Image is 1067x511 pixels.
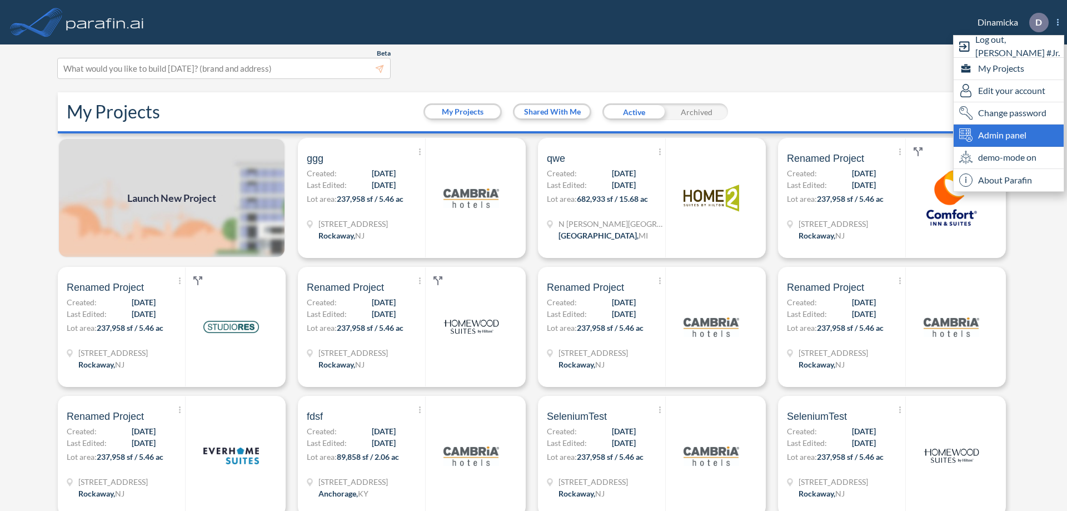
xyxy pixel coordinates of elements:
span: 682,933 sf / 15.68 ac [577,194,648,204]
div: Change password [954,102,1064,125]
img: logo [924,428,979,484]
span: Lot area: [547,323,577,333]
span: Last Edited: [307,179,347,191]
span: Created: [307,167,337,179]
span: 237,958 sf / 5.46 ac [577,323,644,333]
span: 321 Mt Hope Ave [559,347,628,359]
span: SeleniumTest [787,410,847,423]
span: NJ [835,231,845,240]
span: Lot area: [67,452,97,462]
span: Created: [307,296,337,308]
p: D [1035,17,1042,27]
span: [DATE] [132,437,156,449]
span: Created: [547,296,577,308]
span: 237,958 sf / 5.46 ac [337,194,403,204]
span: Last Edited: [547,437,587,449]
span: Last Edited: [787,437,827,449]
span: Edit your account [978,84,1045,97]
span: 237,958 sf / 5.46 ac [337,323,403,333]
img: logo [443,299,499,355]
span: Last Edited: [67,437,107,449]
span: [DATE] [852,437,876,449]
span: [DATE] [612,179,636,191]
span: Rockaway , [799,231,835,240]
span: Created: [307,425,337,437]
span: Log out, [PERSON_NAME] #Jr. [975,33,1064,59]
span: Renamed Project [307,281,384,294]
span: 237,958 sf / 5.46 ac [577,452,644,462]
span: 237,958 sf / 5.46 ac [97,452,163,462]
span: NJ [595,489,605,498]
img: logo [684,170,739,226]
div: Rockaway, NJ [559,488,605,499]
span: Lot area: [787,452,817,462]
span: Lot area: [307,452,337,462]
span: Renamed Project [547,281,624,294]
span: Beta [377,49,391,58]
span: [DATE] [852,296,876,308]
div: Edit user [954,80,1064,102]
span: Renamed Project [67,281,144,294]
span: ggg [307,152,323,165]
span: Lot area: [67,323,97,333]
span: [DATE] [612,296,636,308]
div: Grand Rapids, MI [559,230,648,241]
span: Created: [67,425,97,437]
span: 321 Mt Hope Ave [78,347,148,359]
span: N Wyndham Hill Dr NE [559,218,664,230]
div: Active [602,103,665,120]
a: Launch New Project [58,138,286,258]
div: Admin panel [954,125,1064,147]
span: Renamed Project [67,410,144,423]
span: [DATE] [852,425,876,437]
span: Lot area: [787,323,817,333]
span: Created: [787,167,817,179]
img: logo [203,428,259,484]
div: Rockaway, NJ [559,359,605,370]
div: About Parafin [954,169,1064,191]
span: Rockaway , [559,489,595,498]
span: Anchorage , [318,489,358,498]
span: [DATE] [852,167,876,179]
span: 321 Mt Hope Ave [799,218,868,230]
span: 321 Mt Hope Ave [318,218,388,230]
span: Last Edited: [787,179,827,191]
span: Rockaway , [318,360,355,369]
span: [DATE] [372,167,396,179]
span: Lot area: [547,452,577,462]
button: My Projects [425,105,500,118]
span: Rockaway , [78,360,115,369]
span: Lot area: [547,194,577,204]
span: Lot area: [307,323,337,333]
span: [DATE] [372,437,396,449]
span: [DATE] [132,308,156,320]
span: [DATE] [132,296,156,308]
span: [DATE] [852,308,876,320]
span: Renamed Project [787,281,864,294]
span: qwe [547,152,565,165]
span: Lot area: [307,194,337,204]
div: Rockaway, NJ [78,359,124,370]
span: Rockaway , [799,360,835,369]
h2: My Projects [67,101,160,122]
span: About Parafin [978,173,1032,187]
span: [DATE] [372,179,396,191]
span: Created: [67,296,97,308]
span: NJ [355,360,365,369]
span: Launch New Project [127,191,216,206]
div: Rockaway, NJ [799,359,845,370]
span: [GEOGRAPHIC_DATA] , [559,231,639,240]
span: [DATE] [612,437,636,449]
span: My Projects [978,62,1024,75]
span: 89,858 sf / 2.06 ac [337,452,399,462]
span: [DATE] [612,308,636,320]
span: NJ [835,360,845,369]
span: MI [639,231,648,240]
span: [DATE] [372,308,396,320]
span: 1899 Evergreen Rd [318,476,388,488]
span: Last Edited: [787,308,827,320]
img: logo [924,170,979,226]
span: 321 Mt Hope Ave [799,476,868,488]
span: i [959,173,973,187]
span: NJ [355,231,365,240]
